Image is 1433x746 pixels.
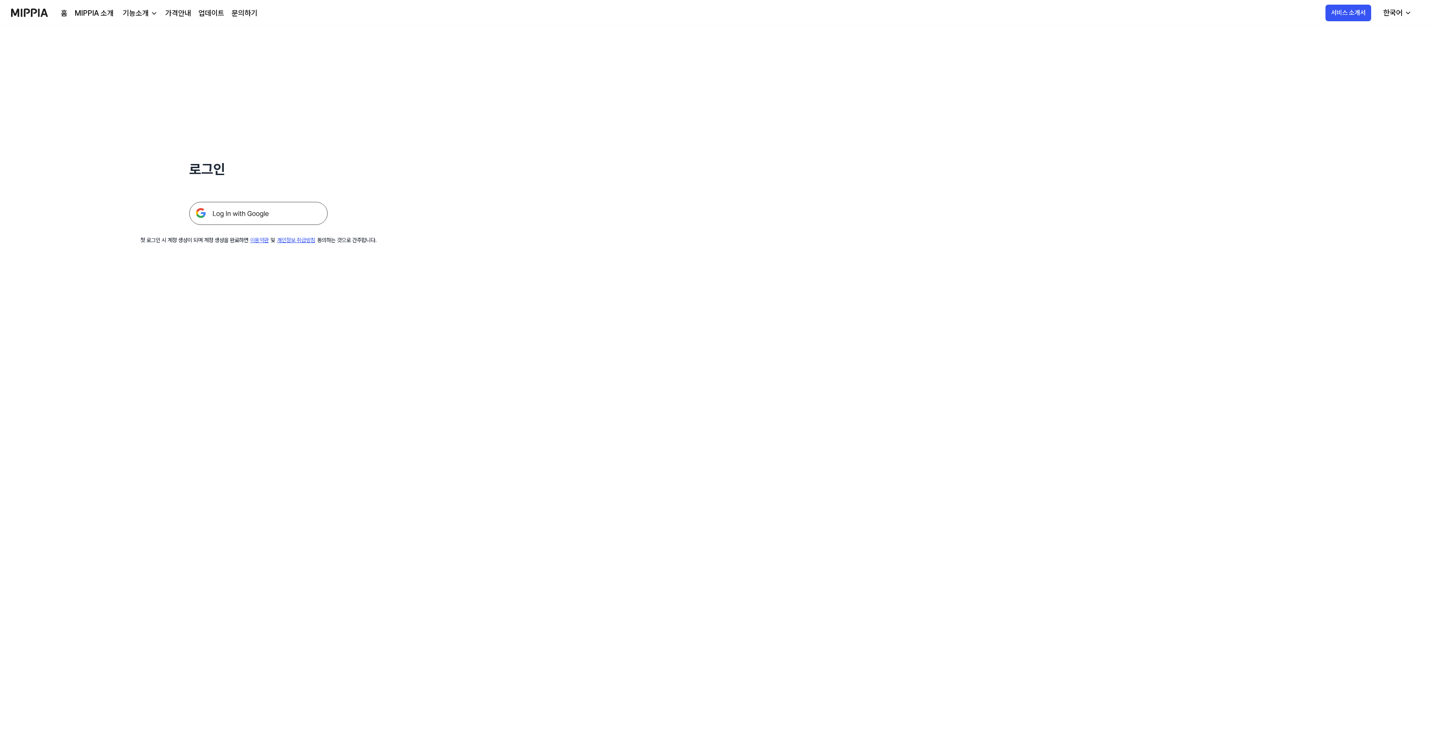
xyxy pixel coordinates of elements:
[1376,4,1417,22] button: 한국어
[121,8,158,19] button: 기능소개
[150,10,158,17] img: down
[121,8,150,19] div: 기능소개
[250,237,269,243] a: 이용약관
[277,237,315,243] a: 개인정보 취급방침
[189,202,328,225] img: 구글 로그인 버튼
[165,8,191,19] a: 가격안내
[1325,5,1371,21] button: 서비스 소개서
[75,8,114,19] a: MIPPIA 소개
[232,8,258,19] a: 문의하기
[1381,7,1404,18] div: 한국어
[61,8,67,19] a: 홈
[198,8,224,19] a: 업데이트
[189,159,328,180] h1: 로그인
[140,236,377,244] div: 첫 로그인 시 계정 생성이 되며 계정 생성을 완료하면 및 동의하는 것으로 간주합니다.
